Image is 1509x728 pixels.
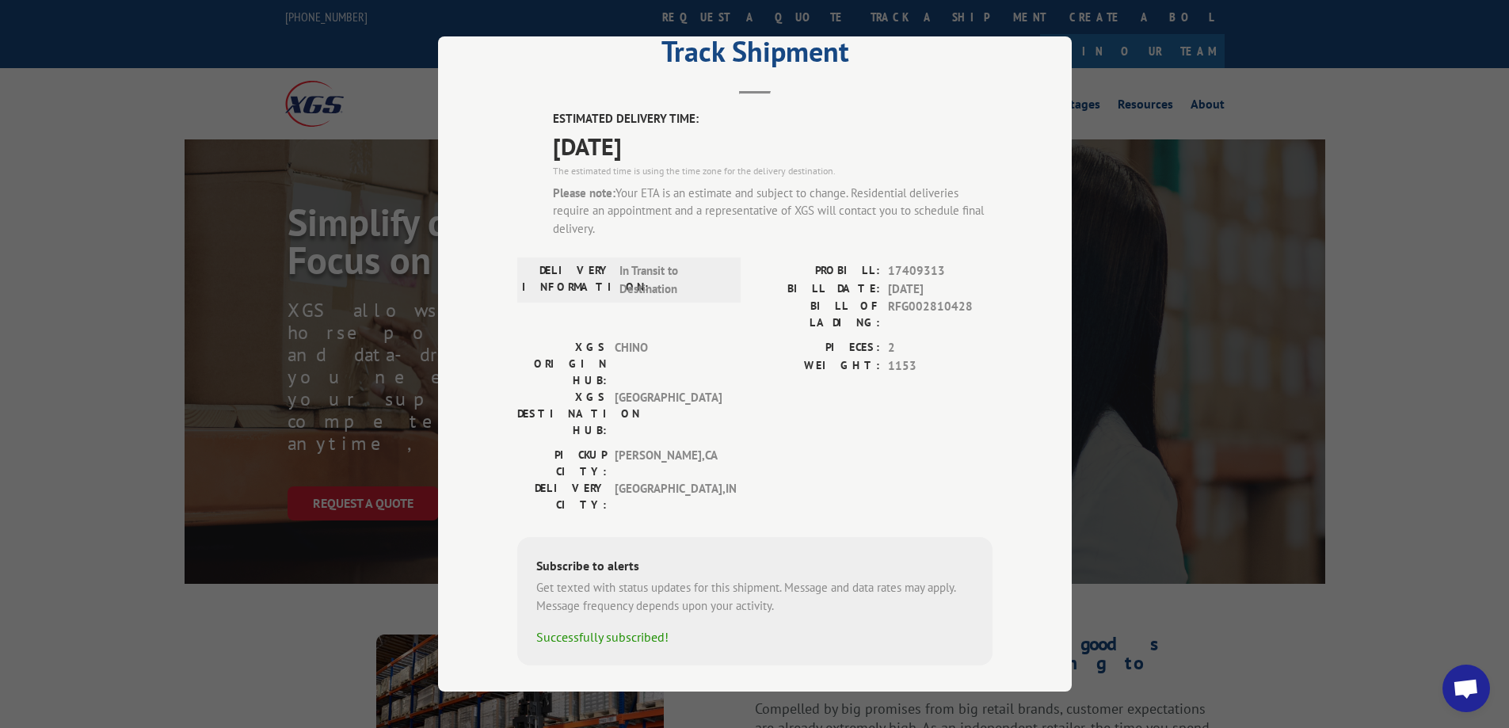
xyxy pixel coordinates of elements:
span: [DATE] [888,280,993,299]
span: 17409313 [888,262,993,280]
span: [PERSON_NAME] , CA [615,447,722,480]
div: Open chat [1442,665,1490,712]
label: BILL OF LADING: [755,298,880,331]
span: CHINO [615,339,722,389]
label: DELIVERY INFORMATION: [522,262,612,298]
span: [DATE] [553,128,993,164]
button: Close modal [1035,2,1052,44]
label: DELIVERY CITY: [517,480,607,513]
label: BILL DATE: [755,280,880,299]
label: PIECES: [755,339,880,357]
span: [GEOGRAPHIC_DATA] , IN [615,480,722,513]
span: 1153 [888,357,993,375]
label: ESTIMATED DELIVERY TIME: [553,110,993,128]
span: 2 [888,339,993,357]
h2: Track Shipment [517,40,993,71]
label: XGS ORIGIN HUB: [517,339,607,389]
label: XGS DESTINATION HUB: [517,389,607,439]
span: RFG002810428 [888,298,993,331]
div: Your ETA is an estimate and subject to change. Residential deliveries require an appointment and ... [553,185,993,238]
div: Successfully subscribed! [536,627,974,646]
div: The estimated time is using the time zone for the delivery destination. [553,164,993,178]
div: Subscribe to alerts [536,556,974,579]
span: [GEOGRAPHIC_DATA] [615,389,722,439]
label: WEIGHT: [755,357,880,375]
strong: Please note: [553,185,615,200]
label: PROBILL: [755,262,880,280]
div: Get texted with status updates for this shipment. Message and data rates may apply. Message frequ... [536,579,974,615]
span: In Transit to Destination [619,262,726,298]
label: PICKUP CITY: [517,447,607,480]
